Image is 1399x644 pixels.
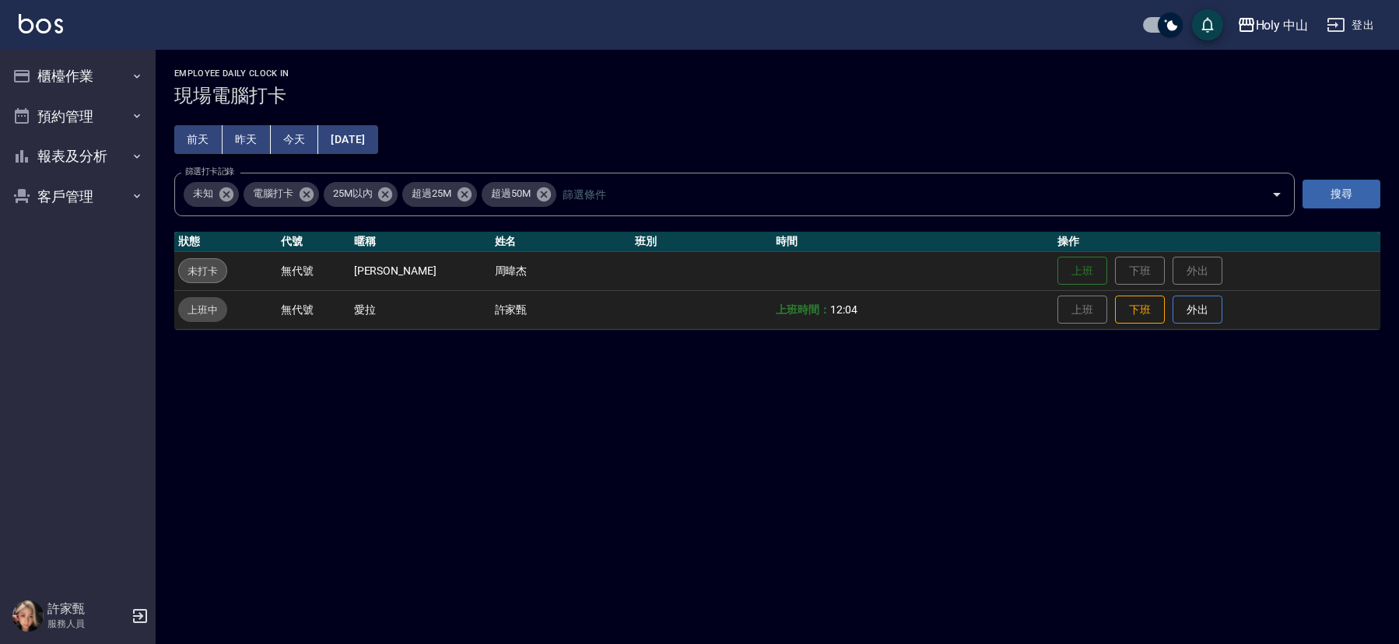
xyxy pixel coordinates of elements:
[482,182,556,207] div: 超過50M
[491,251,632,290] td: 周暐杰
[184,186,223,201] span: 未知
[324,186,382,201] span: 25M以內
[350,290,491,329] td: 愛拉
[12,600,44,632] img: Person
[179,263,226,279] span: 未打卡
[277,232,350,252] th: 代號
[402,186,461,201] span: 超過25M
[1264,182,1289,207] button: Open
[223,125,271,154] button: 昨天
[324,182,398,207] div: 25M以內
[350,232,491,252] th: 暱稱
[6,177,149,217] button: 客戶管理
[174,68,1380,79] h2: Employee Daily Clock In
[6,136,149,177] button: 報表及分析
[185,166,234,177] label: 篩選打卡記錄
[6,96,149,137] button: 預約管理
[277,290,350,329] td: 無代號
[1256,16,1309,35] div: Holy 中山
[1115,296,1165,324] button: 下班
[559,180,1244,208] input: 篩選條件
[174,232,277,252] th: 狀態
[772,232,1054,252] th: 時間
[244,182,319,207] div: 電腦打卡
[491,232,632,252] th: 姓名
[184,182,239,207] div: 未知
[244,186,303,201] span: 電腦打卡
[776,303,830,316] b: 上班時間：
[277,251,350,290] td: 無代號
[631,232,772,252] th: 班別
[1320,11,1380,40] button: 登出
[491,290,632,329] td: 許家甄
[830,303,857,316] span: 12:04
[1231,9,1315,41] button: Holy 中山
[1173,296,1222,324] button: 外出
[1192,9,1223,40] button: save
[6,56,149,96] button: 櫃檯作業
[402,182,477,207] div: 超過25M
[47,617,127,631] p: 服務人員
[1303,180,1380,208] button: 搜尋
[350,251,491,290] td: [PERSON_NAME]
[174,85,1380,107] h3: 現場電腦打卡
[271,125,319,154] button: 今天
[19,14,63,33] img: Logo
[482,186,540,201] span: 超過50M
[178,302,227,318] span: 上班中
[1054,232,1380,252] th: 操作
[174,125,223,154] button: 前天
[47,601,127,617] h5: 許家甄
[318,125,377,154] button: [DATE]
[1057,257,1107,285] button: 上班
